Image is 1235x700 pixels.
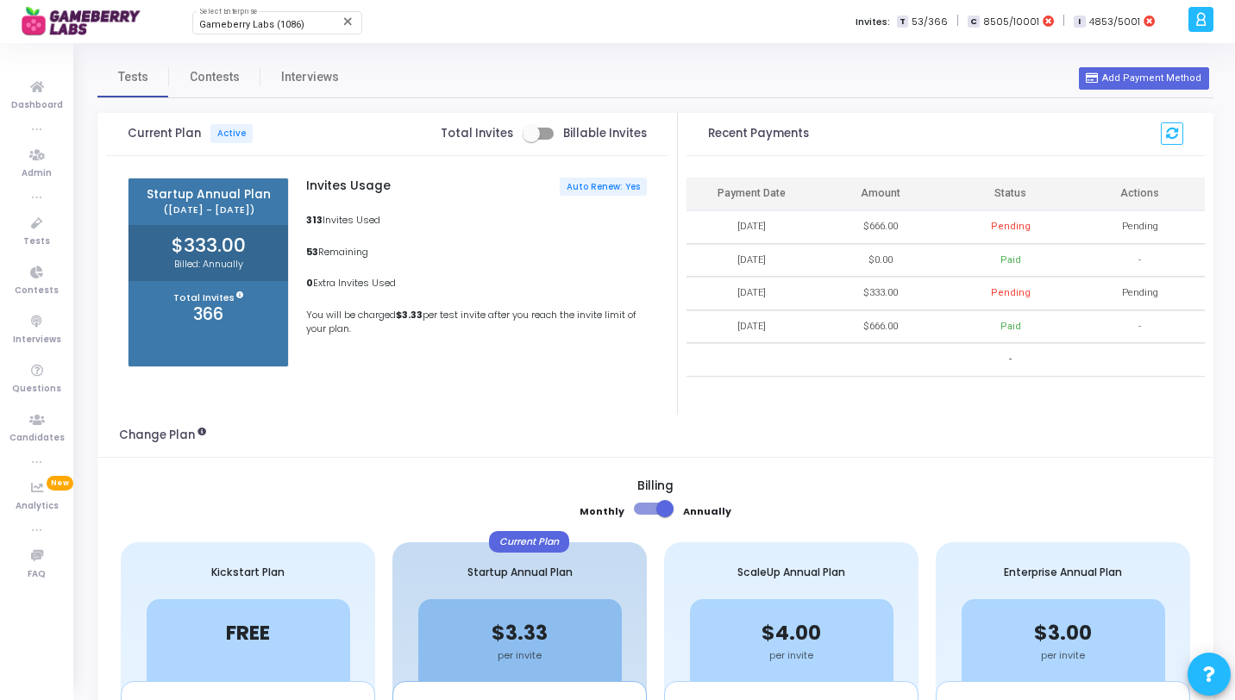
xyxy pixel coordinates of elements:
[690,648,893,663] div: per invite
[1122,220,1158,234] span: Pending
[863,286,898,301] div: $333.00
[856,15,890,29] label: Invites:
[9,431,65,446] span: Candidates
[1000,320,1021,334] div: Paid
[13,333,61,347] span: Interviews
[664,542,918,599] div: ScaleUp Annual Plan
[22,166,52,181] span: Admin
[956,12,959,30] span: |
[47,476,73,491] span: New
[128,124,253,143] span: Current Plan
[1138,253,1141,268] span: -
[1138,320,1141,334] span: -
[138,188,279,203] span: Startup Annual Plan
[580,504,624,518] b: Monthly
[441,127,513,141] span: Total Invites
[897,16,908,28] span: T
[737,220,766,234] div: [DATE]
[392,542,647,599] div: Startup Annual Plan
[489,531,569,553] div: Current Plan
[342,15,355,28] mat-icon: Clear
[22,4,151,39] img: logo
[281,68,339,86] span: Interviews
[567,181,640,192] span: Auto Renew: Yes
[686,178,816,211] th: Payment Date
[492,619,548,647] span: $3.33
[118,68,148,86] span: Tests
[12,382,61,397] span: Questions
[418,648,622,663] div: per invite
[991,286,1031,301] div: Pending
[1009,353,1012,367] span: -
[129,304,288,324] h3: 366
[983,15,1039,29] span: 8505/10001
[863,220,898,234] div: $666.00
[683,504,731,518] b: Annually
[1122,286,1158,301] span: Pending
[816,178,945,211] th: Amount
[15,284,59,298] span: Contests
[199,19,304,30] span: Gameberry Labs (1086)
[28,567,46,582] span: FAQ
[945,178,1075,211] th: Status
[23,234,50,249] span: Tests
[306,179,391,194] h5: Invites Usage
[962,648,1165,663] div: per invite
[737,320,766,334] div: [DATE]
[306,213,323,227] b: 313
[210,124,253,143] span: Active
[396,308,423,322] b: $3.33
[991,220,1031,234] div: Pending
[1089,15,1140,29] span: 4853/5001
[762,619,821,647] span: $4.00
[936,542,1190,599] div: Enterprise Annual Plan
[306,276,313,290] b: 0
[563,127,647,141] span: Billable Invites
[306,308,647,336] p: You will be charged per test invite after you reach the invite limit of your plan.
[737,286,766,301] div: [DATE]
[119,428,206,442] h3: Change Plan
[863,320,898,334] div: $666.00
[1075,178,1205,211] th: Actions
[708,127,809,141] h3: Recent Payments
[912,15,948,29] span: 53/366
[968,16,979,28] span: C
[306,213,647,228] p: Invites Used
[129,291,288,305] p: Total Invites
[306,276,647,291] p: Extra Invites Used
[1079,67,1208,90] button: Add Payment Method
[119,479,1192,494] h5: Billing
[1034,619,1092,647] span: $3.00
[306,245,647,259] p: Remaining
[868,253,893,268] div: $0.00
[138,204,279,216] span: ([DATE] - [DATE])
[306,245,318,259] b: 53
[129,257,288,272] p: Billed: Annually
[1063,12,1065,30] span: |
[1074,16,1085,28] span: I
[121,542,375,599] div: Kickstart Plan
[1000,253,1021,268] div: Paid
[11,98,63,113] span: Dashboard
[16,499,59,514] span: Analytics
[737,253,766,268] div: [DATE]
[226,619,270,647] span: FREE
[129,234,288,257] h2: $333.00
[190,68,240,86] span: Contests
